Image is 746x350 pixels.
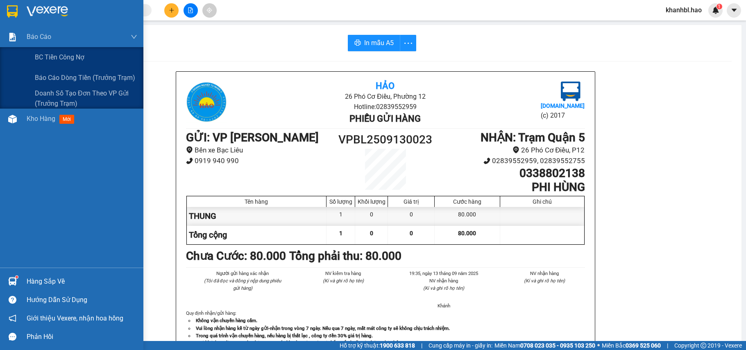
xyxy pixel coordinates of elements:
[202,270,283,277] li: Người gửi hàng xác nhận
[16,276,18,278] sup: 1
[364,38,394,48] span: In mẫu A5
[400,35,416,51] button: more
[186,146,193,153] span: environment
[400,38,416,48] span: more
[27,115,55,123] span: Kho hàng
[252,91,518,102] li: 26 Phó Cơ Điều, Phường 12
[354,39,361,47] span: printer
[429,341,492,350] span: Cung cấp máy in - giấy in:
[435,166,585,180] h1: 0338802138
[561,82,580,101] img: logo.jpg
[27,294,137,306] div: Hướng dẫn sử dụng
[597,344,600,347] span: ⚪️
[340,341,415,350] span: Hỗ trợ kỹ thuật:
[541,110,585,120] li: (c) 2017
[348,35,400,51] button: printerIn mẫu A5
[204,278,281,291] i: (Tôi đã đọc và đồng ý nộp dung phiếu gửi hàng)
[520,342,595,349] strong: 0708 023 035 - 0935 103 250
[502,198,582,205] div: Ghi chú
[27,32,51,42] span: Báo cáo
[196,325,450,331] strong: Vui lòng nhận hàng kể từ ngày gửi-nhận trong vòng 7 ngày. Nếu qua 7 ngày, mất mát công ty sẽ khôn...
[186,309,585,346] div: Quy định nhận/gửi hàng :
[35,52,84,62] span: BC tiền công nợ
[27,275,137,288] div: Hàng sắp về
[349,114,421,124] b: Phiếu gửi hàng
[186,249,286,263] b: Chưa Cước : 80.000
[494,341,595,350] span: Miền Nam
[355,207,388,225] div: 0
[483,157,490,164] span: phone
[189,198,324,205] div: Tên hàng
[164,3,179,18] button: plus
[202,3,217,18] button: aim
[189,230,227,240] span: Tổng cộng
[27,331,137,343] div: Phản hồi
[9,296,16,304] span: question-circle
[712,7,719,14] img: icon-new-feature
[541,102,585,109] b: [DOMAIN_NAME]
[184,3,198,18] button: file-add
[404,302,485,309] li: Khánh
[289,249,401,263] b: Tổng phải thu: 80.000
[9,333,16,341] span: message
[206,7,212,13] span: aim
[504,270,585,277] li: NV nhận hàng
[421,341,422,350] span: |
[435,180,585,194] h1: PHI HÙNG
[376,81,395,91] b: Hảo
[186,82,227,123] img: logo.jpg
[196,318,257,323] strong: Không vận chuyển hàng cấm.
[380,342,415,349] strong: 1900 633 818
[388,207,435,225] div: 0
[8,277,17,286] img: warehouse-icon
[370,230,373,236] span: 0
[512,146,519,153] span: environment
[7,5,18,18] img: logo-vxr
[435,145,585,156] li: 26 Phó Cơ Điều, P12
[404,277,485,284] li: NV nhận hàng
[524,278,565,284] i: (Kí và ghi rõ họ tên)
[187,207,327,225] div: THUNG
[390,198,432,205] div: Giá trị
[659,5,708,15] span: khanhbl.hao
[9,314,16,322] span: notification
[667,341,668,350] span: |
[717,4,722,9] sup: 1
[35,88,137,109] span: Doanh số tạo đơn theo VP gửi (trưởng trạm)
[35,73,135,83] span: Báo cáo dòng tiền (trưởng trạm)
[59,115,74,124] span: mới
[131,34,137,40] span: down
[730,7,738,14] span: caret-down
[626,342,661,349] strong: 0369 525 060
[701,343,706,348] span: copyright
[303,270,384,277] li: NV kiểm tra hàng
[323,278,364,284] i: (Kí và ghi rõ họ tên)
[458,230,476,236] span: 80.000
[435,207,500,225] div: 80.000
[188,7,193,13] span: file-add
[27,313,123,323] span: Giới thiệu Vexere, nhận hoa hồng
[602,341,661,350] span: Miền Bắc
[481,131,585,144] b: NHẬN : Trạm Quận 5
[339,230,342,236] span: 1
[186,157,193,164] span: phone
[196,340,431,346] strong: Quý khách vui lòng xem lại thông tin trước khi rời quầy. Nếu có thắc mắc hoặc cần hỗ trợ liên hệ ...
[423,285,464,291] i: (Kí và ghi rõ họ tên)
[404,270,485,277] li: 19:35, ngày 13 tháng 09 năm 2025
[357,198,385,205] div: Khối lượng
[196,333,373,339] strong: Trong quá trình vận chuyển hàng, nếu hàng bị thất lạc , công ty đền 30% giá trị hàng.
[169,7,175,13] span: plus
[186,131,319,144] b: GỬI : VP [PERSON_NAME]
[718,4,721,9] span: 1
[727,3,741,18] button: caret-down
[435,155,585,166] li: 02839552959, 02839552755
[336,131,435,149] h1: VPBL2509130023
[8,115,17,123] img: warehouse-icon
[252,102,518,112] li: Hotline: 02839552959
[8,33,17,41] img: solution-icon
[437,198,497,205] div: Cước hàng
[410,230,413,236] span: 0
[186,145,336,156] li: Bến xe Bạc Liêu
[329,198,353,205] div: Số lượng
[327,207,355,225] div: 1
